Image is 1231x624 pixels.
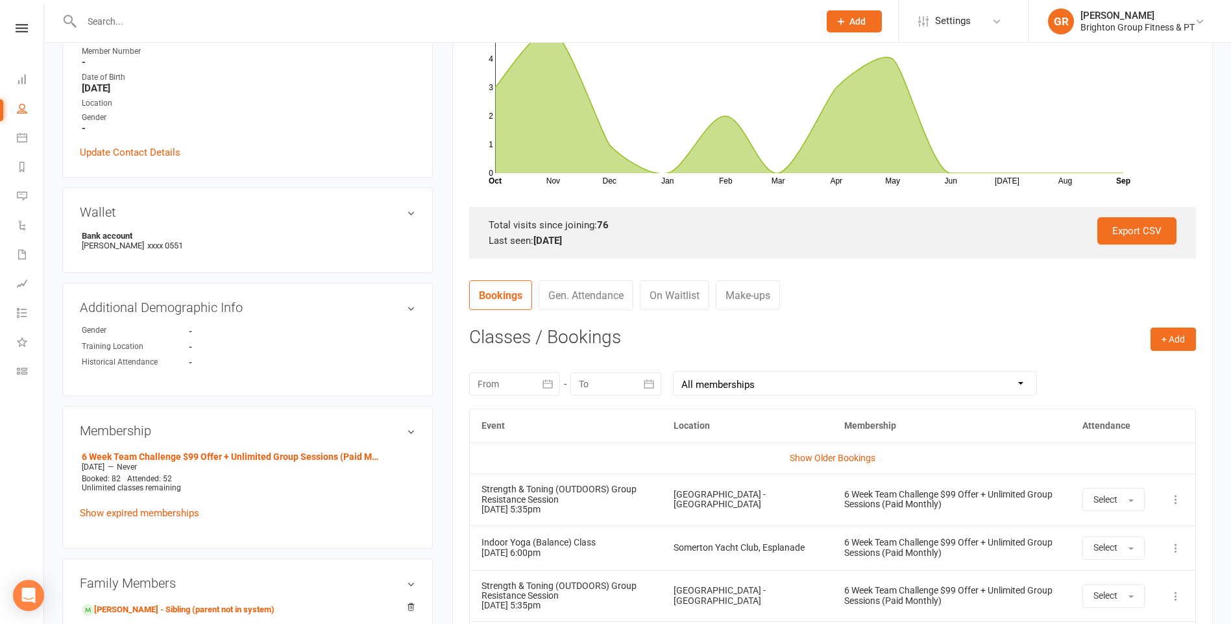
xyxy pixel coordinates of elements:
[80,576,415,590] h3: Family Members
[17,66,43,95] a: Dashboard
[1082,584,1145,608] button: Select
[1151,328,1196,351] button: + Add
[470,474,662,525] td: [DATE] 5:35pm
[827,10,882,32] button: Add
[470,570,662,621] td: [DATE] 5:35pm
[82,56,415,68] strong: -
[481,538,650,547] div: Indoor Yoga (Balance) Class
[82,112,415,124] div: Gender
[13,580,44,611] div: Open Intercom Messenger
[17,95,43,125] a: People
[17,329,43,358] a: What's New
[82,603,274,617] a: [PERSON_NAME] - Sibling (parent not in system)
[17,125,43,154] a: Calendar
[80,205,415,219] h3: Wallet
[80,229,415,252] li: [PERSON_NAME]
[117,462,137,472] span: Never
[833,409,1071,442] th: Membership
[78,12,811,30] input: Search...
[481,581,650,601] div: Strength & Toning (OUTDOORS) Group Resistance Session
[82,356,189,368] div: Historical Attendance
[80,300,415,315] h3: Additional Demographic Info
[82,341,189,353] div: Training Location
[469,280,532,310] a: Bookings
[82,474,121,483] span: Booked: 82
[662,409,833,442] th: Location
[80,424,415,438] h3: Membership
[80,145,180,160] a: Update Contact Details
[82,45,415,58] div: Member Number
[1082,536,1145,560] button: Select
[127,474,172,483] span: Attended: 52
[1048,8,1074,34] div: GR
[716,280,780,310] a: Make-ups
[489,233,1176,248] div: Last seen:
[82,483,181,492] span: Unlimited classes remaining
[82,462,104,472] span: [DATE]
[470,525,662,570] td: [DATE] 6:00pm
[1071,409,1156,442] th: Attendance
[844,538,1059,558] div: 6 Week Team Challenge $99 Offer + Unlimited Group Sessions (Paid Monthly)
[82,451,379,462] a: 6 Week Team Challenge $99 Offer + Unlimited Group Sessions (Paid Monthly)
[17,358,43,387] a: Class kiosk mode
[82,324,189,337] div: Gender
[470,409,662,442] th: Event
[849,16,866,27] span: Add
[1097,217,1176,245] a: Export CSV
[82,231,409,241] strong: Bank account
[1082,488,1145,511] button: Select
[640,280,709,310] a: On Waitlist
[189,342,263,352] strong: -
[82,123,415,134] strong: -
[674,586,821,606] div: [GEOGRAPHIC_DATA] - [GEOGRAPHIC_DATA]
[79,462,415,472] div: —
[1080,10,1195,21] div: [PERSON_NAME]
[189,357,263,367] strong: -
[1093,590,1117,601] span: Select
[935,6,971,36] span: Settings
[489,217,1176,233] div: Total visits since joining:
[844,586,1059,606] div: 6 Week Team Challenge $99 Offer + Unlimited Group Sessions (Paid Monthly)
[539,280,633,310] a: Gen. Attendance
[1093,542,1117,553] span: Select
[147,241,183,250] span: xxxx 0551
[674,490,821,510] div: [GEOGRAPHIC_DATA] - [GEOGRAPHIC_DATA]
[481,485,650,505] div: Strength & Toning (OUTDOORS) Group Resistance Session
[17,270,43,300] a: Assessments
[189,326,263,336] strong: -
[674,543,821,553] div: Somerton Yacht Club, Esplanade
[597,219,609,231] strong: 76
[533,235,562,246] strong: [DATE]
[844,490,1059,510] div: 6 Week Team Challenge $99 Offer + Unlimited Group Sessions (Paid Monthly)
[80,507,199,519] a: Show expired memberships
[82,97,415,110] div: Location
[82,71,415,84] div: Date of Birth
[790,453,875,463] a: Show Older Bookings
[17,154,43,183] a: Reports
[469,328,1196,348] h3: Classes / Bookings
[1080,21,1195,33] div: Brighton Group Fitness & PT
[1093,494,1117,505] span: Select
[82,82,415,94] strong: [DATE]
